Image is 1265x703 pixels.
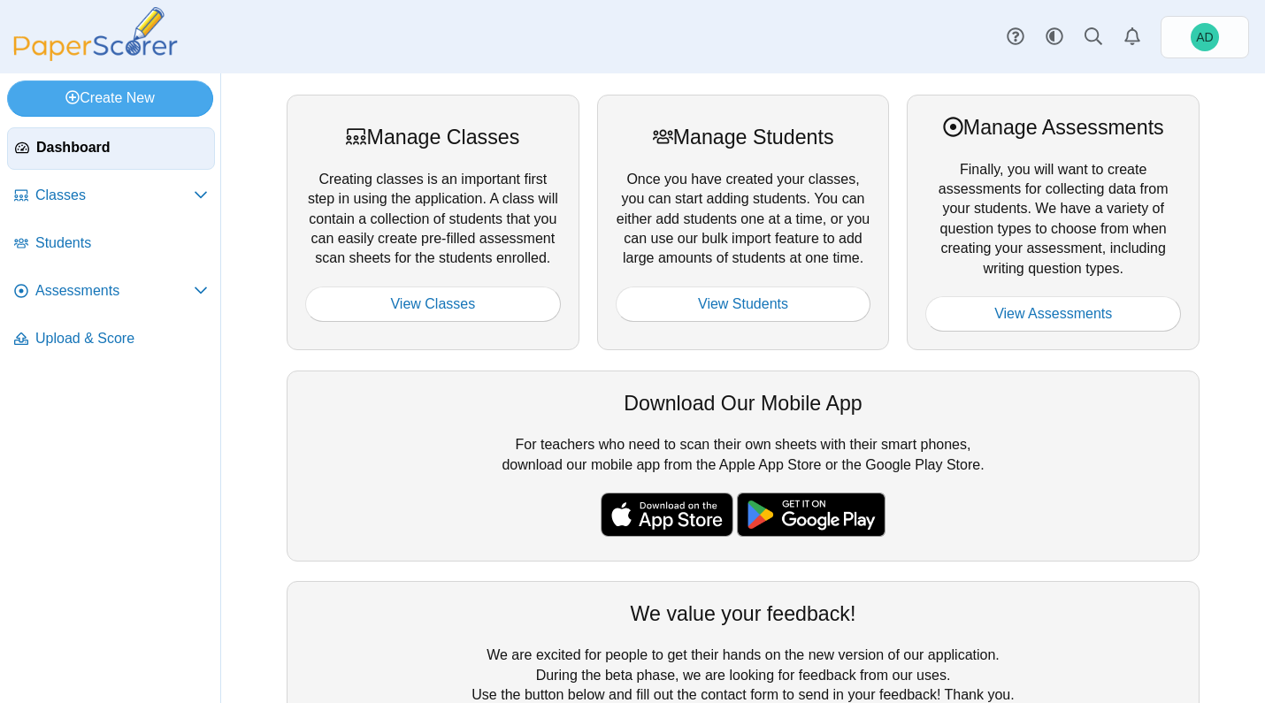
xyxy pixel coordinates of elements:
div: We value your feedback! [305,600,1181,628]
img: google-play-badge.png [737,493,885,537]
a: Create New [7,80,213,116]
span: Andrew Doust [1196,31,1213,43]
div: Manage Classes [305,123,561,151]
img: apple-store-badge.svg [601,493,733,537]
div: For teachers who need to scan their own sheets with their smart phones, download our mobile app f... [287,371,1200,562]
a: Students [7,223,215,265]
a: Alerts [1113,18,1152,57]
a: View Classes [305,287,561,322]
a: View Assessments [925,296,1181,332]
div: Download Our Mobile App [305,389,1181,417]
div: Manage Assessments [925,113,1181,141]
div: Once you have created your classes, you can start adding students. You can either add students on... [597,95,890,350]
a: Assessments [7,271,215,313]
span: Assessments [35,281,194,301]
a: Andrew Doust [1161,16,1249,58]
span: Students [35,233,208,253]
img: PaperScorer [7,7,184,61]
span: Upload & Score [35,329,208,348]
span: Andrew Doust [1191,23,1219,51]
span: Dashboard [36,138,207,157]
a: Classes [7,175,215,218]
a: View Students [616,287,871,322]
div: Manage Students [616,123,871,151]
div: Finally, you will want to create assessments for collecting data from your students. We have a va... [907,95,1200,350]
span: Classes [35,186,194,205]
a: Upload & Score [7,318,215,361]
a: Dashboard [7,127,215,170]
a: PaperScorer [7,49,184,64]
div: Creating classes is an important first step in using the application. A class will contain a coll... [287,95,579,350]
